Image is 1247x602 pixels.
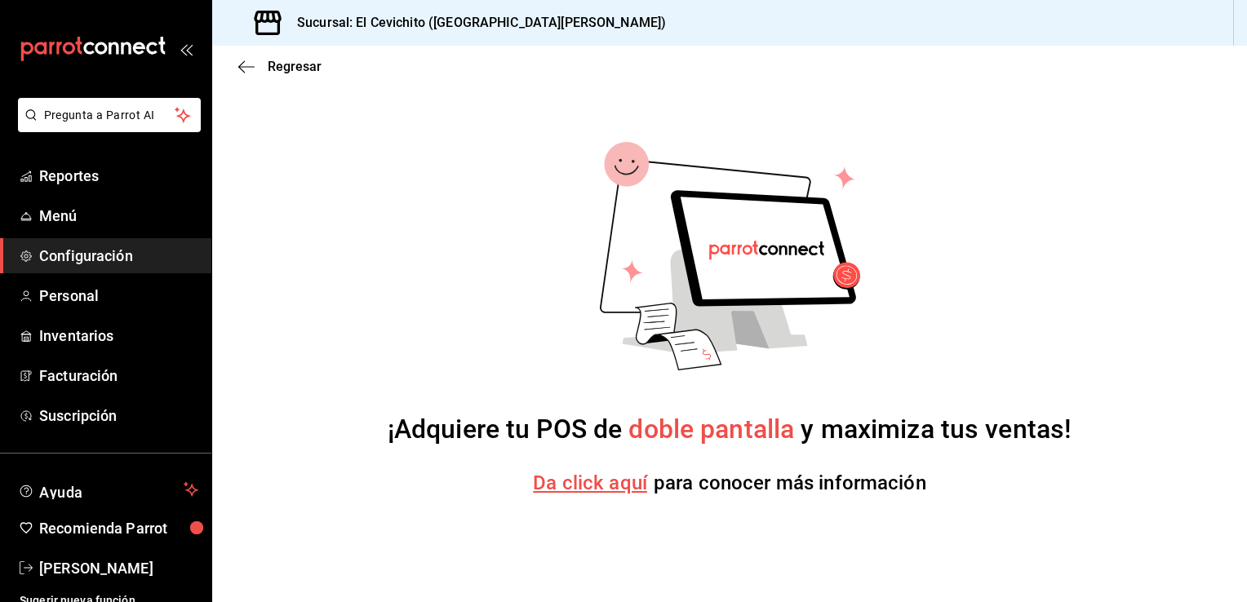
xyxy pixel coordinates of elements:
[268,59,322,74] span: Regresar
[388,414,629,445] span: ¡Adquiere tu POS de
[39,517,198,539] span: Recomienda Parrot
[39,480,177,499] span: Ayuda
[39,365,198,387] span: Facturación
[39,557,198,579] span: [PERSON_NAME]
[18,98,201,132] button: Pregunta a Parrot AI
[39,405,198,427] span: Suscripción
[44,107,175,124] span: Pregunta a Parrot AI
[628,414,794,445] span: doble pantalla
[39,165,198,187] span: Reportes
[654,471,926,494] span: para conocer más información
[39,205,198,227] span: Menú
[180,42,193,55] button: open_drawer_menu
[11,118,201,135] a: Pregunta a Parrot AI
[39,245,198,267] span: Configuración
[39,285,198,307] span: Personal
[533,471,647,494] a: Da click aquí
[39,325,198,347] span: Inventarios
[794,414,1072,445] span: y maximiza tus ventas!
[284,13,666,33] h3: Sucursal: El Cevichito ([GEOGRAPHIC_DATA][PERSON_NAME])
[238,59,322,74] button: Regresar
